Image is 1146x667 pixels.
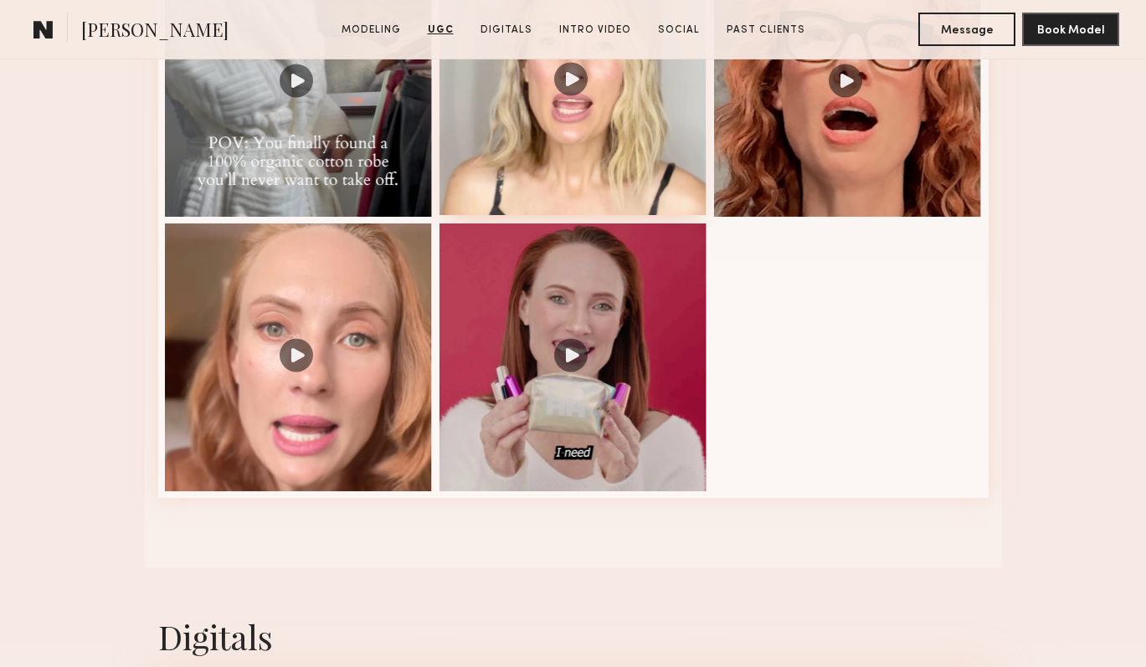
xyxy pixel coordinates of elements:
a: Book Model [1022,22,1119,36]
a: Social [651,23,707,38]
a: UGC [421,23,460,38]
a: Digitals [474,23,539,38]
button: Book Model [1022,13,1119,46]
span: [PERSON_NAME] [81,17,229,46]
a: Modeling [335,23,408,38]
div: Digitals [158,614,989,659]
a: Intro Video [552,23,638,38]
a: Past Clients [720,23,812,38]
button: Message [918,13,1015,46]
